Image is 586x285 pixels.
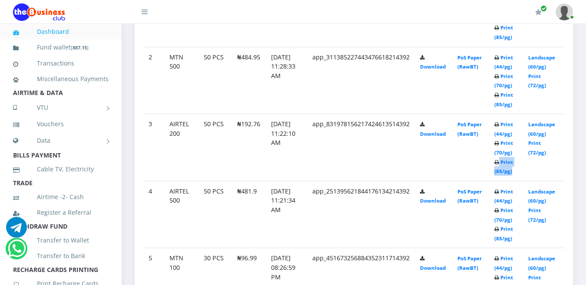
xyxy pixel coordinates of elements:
td: MTN 500 [164,47,199,114]
a: Miscellaneous Payments [13,69,109,89]
a: Print (44/pg) [494,54,513,70]
a: Print (85/pg) [494,159,513,175]
a: Chat for support [6,223,27,238]
a: Print (70/pg) [494,73,513,89]
a: Landscape (60/pg) [528,121,555,137]
a: Airtime -2- Cash [13,187,109,207]
a: Download [420,265,446,271]
span: Renew/Upgrade Subscription [540,5,547,12]
a: Print (85/pg) [494,24,513,40]
i: Renew/Upgrade Subscription [535,9,542,16]
a: Data [13,130,109,151]
a: Dashboard [13,22,109,42]
small: [ ] [71,44,89,51]
td: [DATE] 11:28:33 AM [266,47,307,114]
a: Register a Referral [13,203,109,223]
a: PoS Paper (RawBT) [457,54,482,70]
img: Logo [13,3,65,21]
a: Print (72/pg) [528,73,546,89]
a: PoS Paper (RawBT) [457,121,482,137]
a: Transfer to Wallet [13,230,109,250]
a: PoS Paper (RawBT) [457,188,482,204]
a: Cable TV, Electricity [13,159,109,179]
td: 4 [143,181,164,248]
td: app_251395621844176134214392 [307,181,415,248]
a: Landscape (60/pg) [528,54,555,70]
td: 50 PCS [199,47,232,114]
img: User [556,3,573,20]
a: Download [420,197,446,204]
td: ₦484.95 [232,47,266,114]
td: ₦192.76 [232,114,266,181]
a: VTU [13,97,109,118]
a: Print (72/pg) [528,140,546,156]
a: PoS Paper (RawBT) [457,255,482,271]
td: app_831978156217424613514392 [307,114,415,181]
a: Print (44/pg) [494,188,513,204]
a: Transfer to Bank [13,246,109,266]
td: [DATE] 11:21:34 AM [266,181,307,248]
a: Print (44/pg) [494,121,513,137]
a: Vouchers [13,114,109,134]
td: 50 PCS [199,114,232,181]
td: AIRTEL 200 [164,114,199,181]
a: Chat for support [8,245,26,259]
a: Print (72/pg) [528,207,546,223]
a: Print (44/pg) [494,255,513,271]
td: 3 [143,114,164,181]
a: Landscape (60/pg) [528,255,555,271]
a: Download [420,63,446,70]
a: Print (85/pg) [494,92,513,108]
td: app_311385227443476618214392 [307,47,415,114]
td: AIRTEL 500 [164,181,199,248]
td: [DATE] 11:22:10 AM [266,114,307,181]
a: Landscape (60/pg) [528,188,555,204]
td: ₦481.9 [232,181,266,248]
td: 50 PCS [199,181,232,248]
a: Print (70/pg) [494,140,513,156]
b: 887.15 [73,44,87,51]
a: Transactions [13,53,109,73]
a: Fund wallet[887.15] [13,37,109,58]
a: Print (70/pg) [494,207,513,223]
a: Print (85/pg) [494,226,513,242]
td: 2 [143,47,164,114]
a: Download [420,131,446,137]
